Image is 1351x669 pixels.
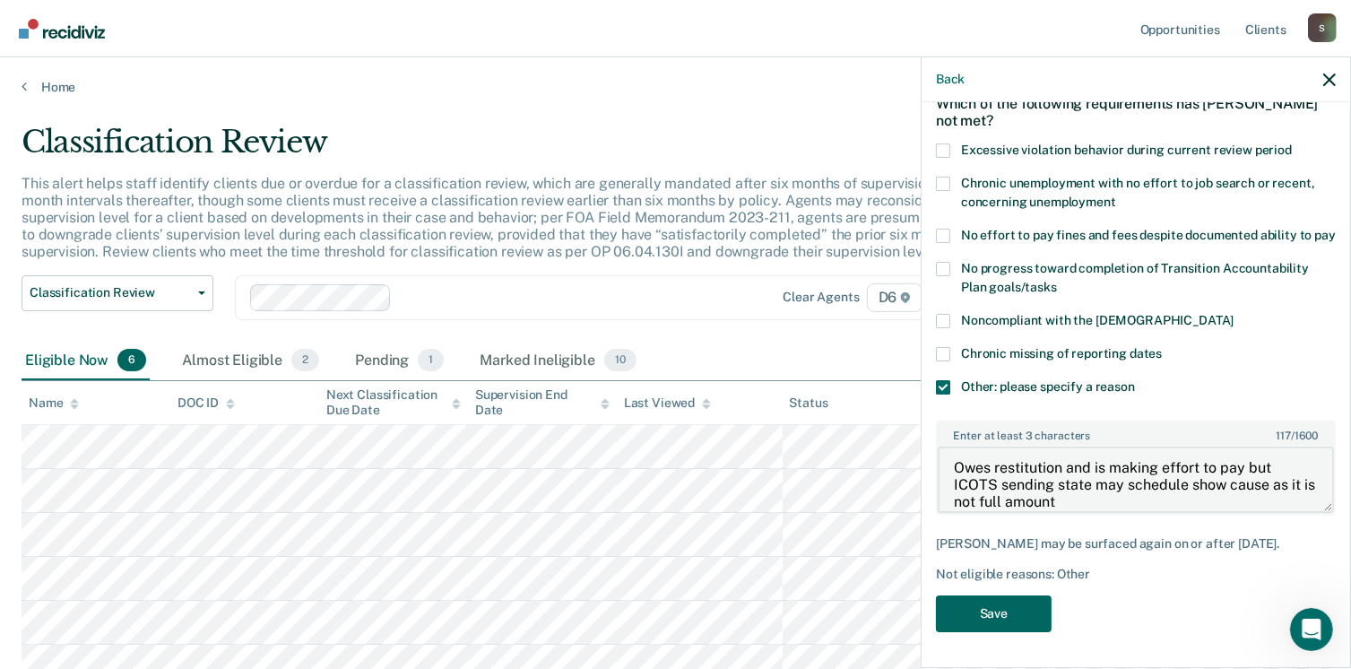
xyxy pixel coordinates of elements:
div: Pending [351,342,447,381]
span: 6 [117,349,146,372]
div: Almost Eligible [178,342,323,381]
span: Chronic missing of reporting dates [961,346,1162,361]
img: Recidiviz [19,19,105,39]
div: Status [790,395,828,411]
span: 10 [604,349,637,372]
span: Excessive violation behavior during current review period [961,143,1292,157]
span: 2 [291,349,319,372]
div: Which of the following requirements has [PERSON_NAME] not met? [936,81,1336,143]
span: / 1600 [1276,430,1318,442]
textarea: Owes restitution and is making effort to pay but ICOTS sending state may schedule show cause as i... [938,447,1334,513]
span: 117 [1276,430,1291,442]
a: Home [22,79,1329,95]
iframe: Intercom live chat [1290,608,1333,651]
div: Eligible Now [22,342,150,381]
div: Name [29,395,79,411]
span: D6 [867,283,923,312]
button: Save [936,595,1052,632]
span: 1 [418,349,444,372]
div: S [1308,13,1337,42]
span: Other: please specify a reason [961,379,1135,394]
p: This alert helps staff identify clients due or overdue for a classification review, which are gen... [22,175,1023,261]
div: Supervision End Date [475,387,610,418]
div: Classification Review [22,124,1035,175]
div: Last Viewed [624,395,711,411]
div: [PERSON_NAME] may be surfaced again on or after [DATE]. [936,536,1336,552]
div: Not eligible reasons: Other [936,567,1336,582]
button: Back [936,72,965,87]
div: Clear agents [783,290,859,305]
label: Enter at least 3 characters [938,422,1334,442]
span: Chronic unemployment with no effort to job search or recent, concerning unemployment [961,176,1315,209]
span: Classification Review [30,285,191,300]
span: No effort to pay fines and fees despite documented ability to pay [961,228,1336,242]
div: DOC ID [178,395,235,411]
span: No progress toward completion of Transition Accountability Plan goals/tasks [961,261,1309,294]
span: Noncompliant with the [DEMOGRAPHIC_DATA] [961,313,1234,327]
div: Next Classification Due Date [326,387,461,418]
div: Marked Ineligible [476,342,639,381]
button: Profile dropdown button [1308,13,1337,42]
